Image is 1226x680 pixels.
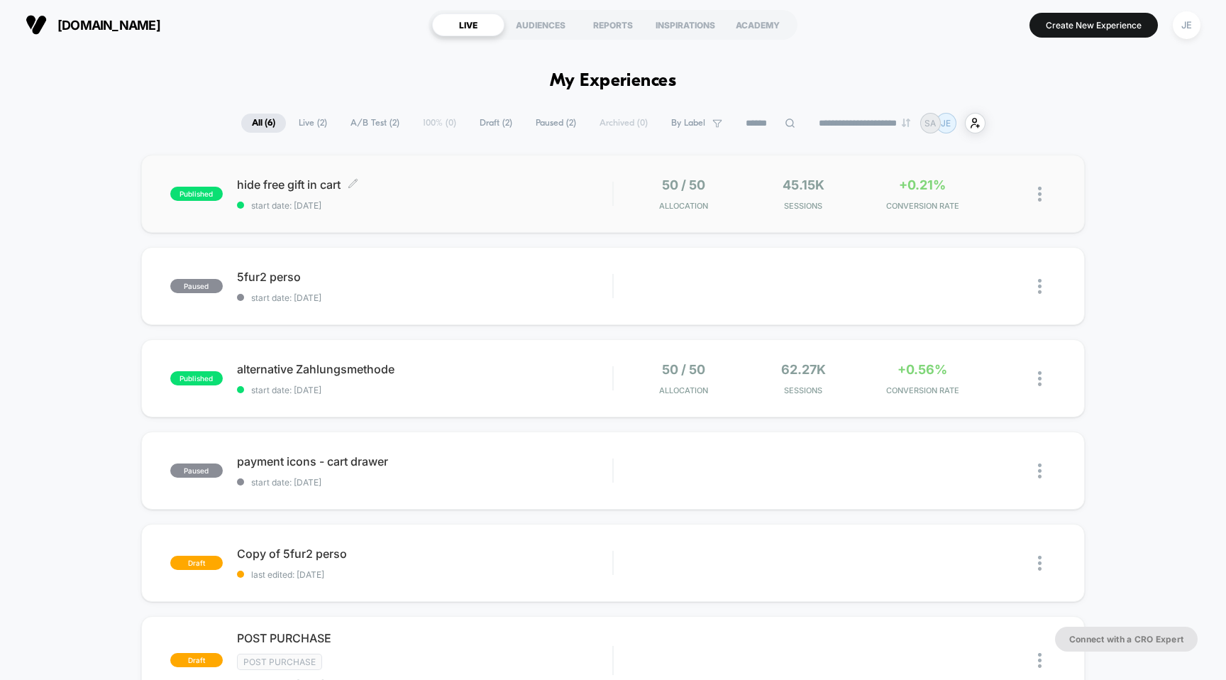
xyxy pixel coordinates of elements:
img: close [1038,464,1042,478]
span: draft [170,653,223,667]
span: published [170,187,223,201]
span: Allocation [659,201,708,211]
span: published [170,371,223,385]
span: draft [170,556,223,570]
img: close [1038,371,1042,386]
span: paused [170,279,223,293]
p: SA [924,118,936,128]
span: +0.56% [898,362,947,377]
span: 5fur2 perso [237,270,613,284]
img: Visually logo [26,14,47,35]
span: start date: [DATE] [237,477,613,488]
span: hide free gift in cart [237,177,613,192]
span: CONVERSION RATE [866,201,978,211]
button: [DOMAIN_NAME] [21,13,165,36]
span: POST PURCHASE [237,631,613,645]
div: ACADEMY [722,13,794,36]
img: end [902,119,910,127]
img: close [1038,279,1042,294]
span: A/B Test ( 2 ) [340,114,410,133]
span: Sessions [747,385,859,395]
div: LIVE [432,13,504,36]
span: Draft ( 2 ) [469,114,523,133]
img: close [1038,187,1042,202]
div: INSPIRATIONS [649,13,722,36]
span: start date: [DATE] [237,200,613,211]
div: AUDIENCES [504,13,577,36]
span: Live ( 2 ) [288,114,338,133]
button: Create New Experience [1029,13,1158,38]
span: paused [170,464,223,478]
img: close [1038,556,1042,571]
div: JE [1173,11,1200,39]
span: +0.21% [899,177,946,192]
span: [DOMAIN_NAME] [57,18,160,33]
span: last edited: [DATE] [237,569,613,580]
span: CONVERSION RATE [866,385,978,395]
p: JE [941,118,951,128]
span: Allocation [659,385,708,395]
div: REPORTS [577,13,649,36]
span: 50 / 50 [662,362,705,377]
span: 62.27k [781,362,826,377]
span: Paused ( 2 ) [525,114,587,133]
span: Sessions [747,201,859,211]
button: Connect with a CRO Expert [1055,627,1198,652]
span: start date: [DATE] [237,385,613,395]
span: alternative Zahlungsmethode [237,362,613,376]
span: Copy of 5fur2 perso [237,547,613,561]
span: start date: [DATE] [237,292,613,303]
span: 50 / 50 [662,177,705,192]
img: close [1038,653,1042,668]
span: payment icons - cart drawer [237,454,613,468]
button: JE [1169,11,1205,40]
h1: My Experiences [550,71,677,92]
span: 45.15k [783,177,824,192]
span: All ( 6 ) [241,114,286,133]
span: Post Purchase [237,654,322,670]
span: By Label [671,118,705,128]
